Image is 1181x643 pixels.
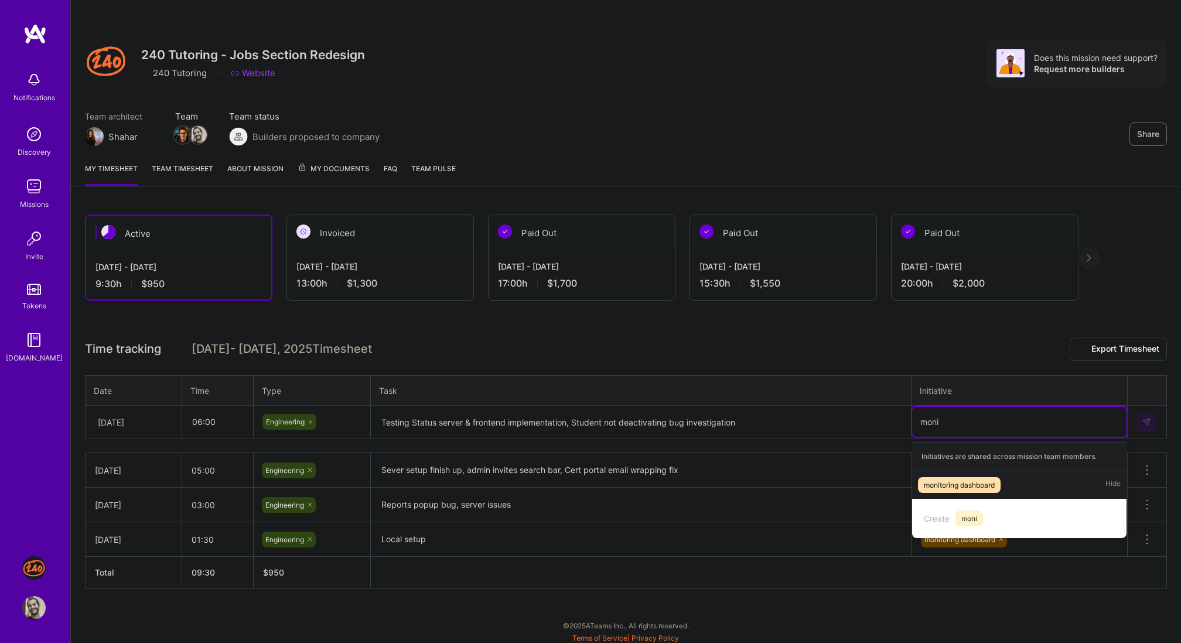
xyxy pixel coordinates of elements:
div: Initiative [920,384,1119,397]
button: Export Timesheet [1070,338,1167,361]
span: $1,700 [547,277,577,290]
button: Share [1129,123,1167,146]
span: $2,000 [953,277,985,290]
a: FAQ [384,162,397,186]
div: 13:00 h [296,277,464,290]
textarea: Sever setup finish up, admin invites search bar, Cert portal email wrapping fix [372,454,910,486]
img: guide book [22,328,46,352]
div: Invite [25,250,43,263]
i: icon Chevron [162,419,168,425]
img: Active [101,225,115,239]
div: [DATE] [95,499,172,511]
a: My Documents [298,162,370,186]
a: J: 240 Tutoring - Jobs Section Redesign [19,556,49,580]
div: Active [86,216,271,251]
i: icon Mail [142,132,152,141]
span: | [572,634,679,642]
div: Missions [20,198,49,210]
span: Team Pulse [411,164,456,173]
a: Terms of Service [572,634,627,642]
div: Does this mission need support? [1034,52,1158,63]
span: Hide [1105,477,1121,493]
a: Team Member Avatar [190,125,206,145]
input: HH:MM [183,406,252,437]
a: Team Member Avatar [175,125,190,145]
div: Paid Out [489,215,675,251]
span: [DATE] - [DATE] , 2025 Timesheet [192,342,372,356]
a: Team Pulse [411,162,456,186]
img: tokens [27,284,41,295]
div: [DOMAIN_NAME] [6,352,63,364]
div: 20:00 h [901,277,1069,290]
div: Discovery [18,146,51,158]
span: Engineering [265,501,304,509]
div: [DATE] [98,416,124,428]
span: Team status [229,110,380,123]
span: monitoring dashboard [924,535,995,544]
img: Avatar [996,49,1025,77]
a: About Mission [227,162,284,186]
a: Team timesheet [152,162,213,186]
div: Notifications [13,91,55,104]
th: Total [86,557,182,588]
img: Submit [1142,417,1151,427]
div: Paid Out [892,215,1078,251]
span: $950 [141,278,165,290]
span: moni [955,511,983,526]
div: Request more builders [1034,63,1158,74]
span: Time tracking [85,342,161,356]
div: Invoiced [287,215,473,251]
div: [DATE] - [DATE] [498,260,665,273]
div: 9:30 h [95,278,262,290]
span: $1,550 [750,277,780,290]
div: Shahar [108,131,138,143]
a: User Avatar [19,596,49,620]
span: $ 950 [263,567,284,577]
div: [DATE] - [DATE] [699,260,867,273]
div: Create [918,505,1121,532]
th: Task [371,375,912,406]
img: Paid Out [901,224,915,239]
input: HH:MM [182,489,253,520]
span: Team architect [85,110,152,123]
th: Date [86,375,182,406]
th: 09:30 [182,557,254,588]
textarea: Local setup [372,523,910,556]
span: My Documents [298,162,370,175]
div: © 2025 ATeams Inc., All rights reserved. [70,611,1181,640]
img: Team Member Avatar [174,126,192,144]
img: bell [22,68,46,91]
div: [DATE] - [DATE] [95,261,262,273]
img: J: 240 Tutoring - Jobs Section Redesign [22,556,46,580]
img: Company Logo [85,40,127,82]
span: Engineering [266,417,305,426]
a: Website [230,67,275,79]
th: Type [254,375,371,406]
div: [DATE] [95,464,172,477]
h3: 240 Tutoring - Jobs Section Redesign [141,47,365,62]
div: Paid Out [690,215,876,251]
img: Invite [22,227,46,250]
a: My timesheet [85,162,138,186]
img: Team Member Avatar [189,126,207,144]
i: icon CompanyGray [141,69,151,78]
div: 17:00 h [498,277,665,290]
input: HH:MM [182,524,253,555]
span: $1,300 [347,277,377,290]
a: Privacy Policy [632,634,679,642]
span: Engineering [265,466,304,475]
img: Paid Out [699,224,714,239]
img: User Avatar [22,596,46,620]
img: Team Architect [85,127,104,146]
div: [DATE] [95,533,172,546]
textarea: Reports popup bug, server issues [372,489,910,521]
img: logo [23,23,47,45]
div: [DATE] - [DATE] [901,260,1069,273]
span: Team [175,110,206,123]
input: HH:MM [182,455,253,486]
div: monitoring dashboard [924,479,995,491]
div: 240 Tutoring [141,67,207,79]
img: Builders proposed to company [229,127,248,146]
img: discovery [22,123,46,146]
div: Tokens [22,300,46,312]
